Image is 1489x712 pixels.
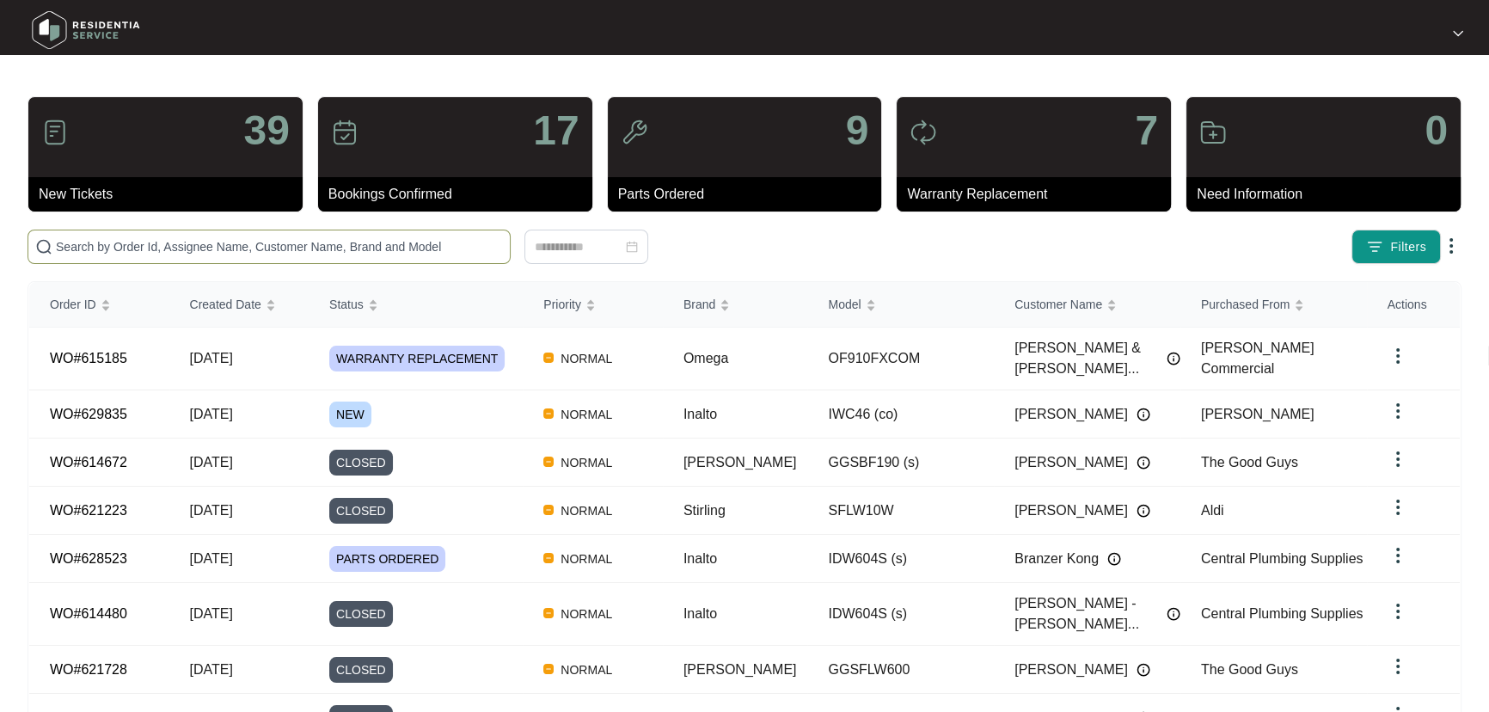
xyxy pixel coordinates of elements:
span: NORMAL [554,348,619,369]
span: [DATE] [190,351,233,365]
span: [DATE] [190,551,233,566]
span: The Good Guys [1201,662,1298,677]
span: Priority [543,295,581,314]
td: SFLW10W [807,487,994,535]
th: Priority [523,282,663,328]
th: Brand [663,282,808,328]
img: icon [1199,119,1227,146]
th: Purchased From [1180,282,1367,328]
span: [DATE] [190,662,233,677]
button: filter iconFilters [1351,230,1441,264]
img: dropdown arrow [1388,449,1408,470]
p: 0 [1425,110,1448,151]
img: Info icon [1137,663,1150,677]
img: dropdown arrow [1388,656,1408,677]
span: The Good Guys [1201,455,1298,470]
span: [DATE] [190,455,233,470]
span: Branzer Kong [1014,549,1099,569]
span: Customer Name [1014,295,1102,314]
img: dropdown arrow [1388,401,1408,421]
td: OF910FXCOM [807,328,994,390]
a: WO#614480 [50,606,127,621]
p: 9 [846,110,869,151]
th: Actions [1367,282,1460,328]
span: Purchased From [1201,295,1290,314]
p: 7 [1135,110,1158,151]
th: Order ID [29,282,169,328]
th: Model [807,282,994,328]
img: Info icon [1167,352,1180,365]
span: NORMAL [554,452,619,473]
img: icon [331,119,358,146]
p: 17 [533,110,579,151]
span: Status [329,295,364,314]
img: Info icon [1107,552,1121,566]
span: NORMAL [554,549,619,569]
span: [PERSON_NAME] - [PERSON_NAME]... [1014,593,1158,635]
span: Inalto [683,551,717,566]
a: WO#615185 [50,351,127,365]
span: Central Plumbing Supplies [1201,551,1363,566]
span: [PERSON_NAME] [683,662,797,677]
img: dropdown arrow [1388,497,1408,518]
a: WO#614672 [50,455,127,470]
img: Vercel Logo [543,553,554,563]
span: NORMAL [554,604,619,624]
td: IDW604S (s) [807,583,994,646]
th: Created Date [169,282,309,328]
span: Inalto [683,407,717,421]
input: Search by Order Id, Assignee Name, Customer Name, Brand and Model [56,237,503,256]
span: [PERSON_NAME] [1014,660,1128,680]
img: Vercel Logo [543,353,554,363]
span: [PERSON_NAME] [1014,404,1128,425]
span: CLOSED [329,601,393,627]
span: Inalto [683,606,717,621]
span: WARRANTY REPLACEMENT [329,346,505,371]
td: GGSBF190 (s) [807,439,994,487]
span: [PERSON_NAME] [1014,500,1128,521]
span: PARTS ORDERED [329,546,445,572]
span: Aldi [1201,503,1224,518]
p: Parts Ordered [618,184,882,205]
img: icon [41,119,69,146]
a: WO#629835 [50,407,127,421]
span: Filters [1390,238,1426,256]
a: WO#621728 [50,662,127,677]
img: filter icon [1366,238,1383,255]
span: Brand [683,295,715,314]
span: NEW [329,402,371,427]
img: icon [910,119,937,146]
span: Stirling [683,503,726,518]
img: Vercel Logo [543,608,554,618]
span: [PERSON_NAME] [683,455,797,470]
a: WO#628523 [50,551,127,566]
img: Vercel Logo [543,457,554,467]
span: [PERSON_NAME] [1201,407,1314,421]
a: WO#621223 [50,503,127,518]
img: dropdown arrow [1388,545,1408,566]
p: 39 [243,110,289,151]
span: Created Date [190,295,261,314]
span: [PERSON_NAME] [1014,452,1128,473]
img: dropdown arrow [1453,29,1463,38]
p: Bookings Confirmed [328,184,592,205]
p: New Tickets [39,184,303,205]
img: icon [621,119,648,146]
img: Info icon [1137,408,1150,421]
td: IDW604S (s) [807,535,994,583]
span: [PERSON_NAME] Commercial [1201,341,1314,376]
img: dropdown arrow [1388,346,1408,366]
td: GGSFLW600 [807,646,994,694]
span: CLOSED [329,498,393,524]
p: Warranty Replacement [907,184,1171,205]
img: Vercel Logo [543,664,554,674]
span: Central Plumbing Supplies [1201,606,1363,621]
img: Info icon [1167,607,1180,621]
img: Info icon [1137,456,1150,470]
span: [DATE] [190,503,233,518]
span: Omega [683,351,728,365]
img: dropdown arrow [1441,236,1461,256]
th: Customer Name [994,282,1180,328]
td: IWC46 (co) [807,390,994,439]
span: CLOSED [329,657,393,683]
